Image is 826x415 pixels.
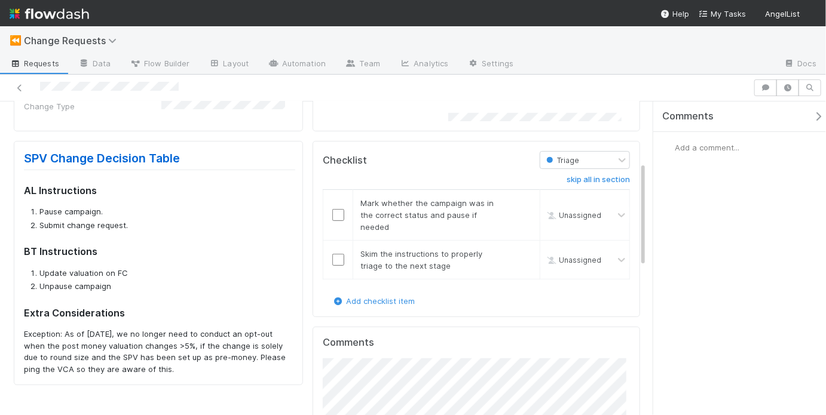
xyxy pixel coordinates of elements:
div: Change Type [24,100,161,112]
div: Help [660,8,689,20]
a: Layout [199,55,258,74]
a: Team [335,55,390,74]
p: Exception: As of [DATE], we no longer need to conduct an opt-out when the post money valuation ch... [24,328,295,375]
a: Analytics [390,55,458,74]
span: Triage [544,156,580,165]
span: AngelList [765,9,800,19]
span: Comments [662,110,714,122]
img: avatar_768cd48b-9260-4103-b3ef-328172ae0546.png [663,142,675,153]
a: Docs [774,55,826,74]
span: ⏪ [10,35,22,45]
a: SPV Change Decision Table [24,151,180,165]
span: My Tasks [699,9,746,19]
a: My Tasks [699,8,746,20]
h3: BT Instructions [24,245,295,257]
h3: Extra Considerations [24,307,295,319]
span: Unassigned [544,256,601,265]
a: Automation [258,55,335,74]
li: Unpause campaign [39,281,295,293]
h6: skip all in section [567,175,630,185]
h5: Comments [323,337,630,349]
img: avatar_768cd48b-9260-4103-b3ef-328172ae0546.png [804,8,816,20]
span: Add a comment... [675,143,739,152]
span: Skim the instructions to properly triage to the next stage [360,249,482,270]
li: Update valuation on FC [39,268,295,279]
span: Mark whether the campaign was in the correct status and pause if needed [360,198,494,232]
span: Requests [10,57,59,69]
li: Submit change request. [39,220,295,232]
div: Lead Syndicate [323,121,448,133]
img: logo-inverted-e16ddd16eac7371096b0.svg [10,4,89,24]
li: Pause campaign. [39,206,295,218]
span: Change Requests [24,35,123,47]
span: Flow Builder [130,57,189,69]
a: Add checklist item [332,296,415,306]
a: Flow Builder [120,55,199,74]
a: Settings [458,55,523,74]
h5: Checklist [323,155,367,167]
a: skip all in section [567,175,630,189]
h3: AL Instructions [24,185,295,196]
a: Data [69,55,120,74]
span: Unassigned [544,211,601,220]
